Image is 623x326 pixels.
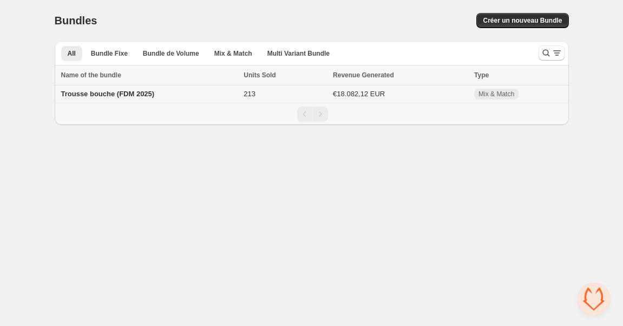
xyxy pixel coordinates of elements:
button: Créer un nouveau Bundle [476,13,568,28]
button: Revenue Generated [333,70,405,81]
span: Bundle Fixe [91,49,128,58]
span: All [68,49,76,58]
span: Créer un nouveau Bundle [483,16,562,25]
span: Revenue Generated [333,70,394,81]
span: Mix & Match [478,90,514,98]
div: Ouvrir le chat [578,283,610,315]
nav: Pagination [55,103,569,125]
span: Units Sold [244,70,276,81]
span: €18.082,12 EUR [333,90,385,98]
button: Search and filter results [539,45,565,61]
div: Type [474,70,562,81]
div: Name of the bundle [61,70,238,81]
span: Trousse bouche (FDM 2025) [61,90,155,98]
span: Bundle de Volume [143,49,199,58]
button: Units Sold [244,70,286,81]
h1: Bundles [55,14,97,27]
span: 213 [244,90,255,98]
span: Mix & Match [214,49,252,58]
span: Multi Variant Bundle [267,49,330,58]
